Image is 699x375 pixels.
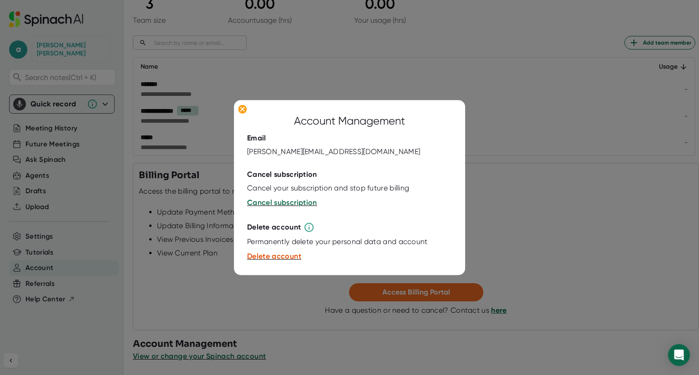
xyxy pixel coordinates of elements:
div: [PERSON_NAME][EMAIL_ADDRESS][DOMAIN_NAME] [247,148,420,157]
div: Email [247,134,266,143]
div: Open Intercom Messenger [668,344,690,366]
div: Cancel your subscription and stop future billing [247,184,409,193]
button: Cancel subscription [247,198,317,209]
span: Delete account [247,252,301,261]
div: Delete account [247,223,301,232]
span: Cancel subscription [247,199,317,207]
div: Permanently delete your personal data and account [247,238,428,247]
div: Account Management [294,113,405,130]
div: Cancel subscription [247,170,317,180]
button: Delete account [247,251,301,262]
